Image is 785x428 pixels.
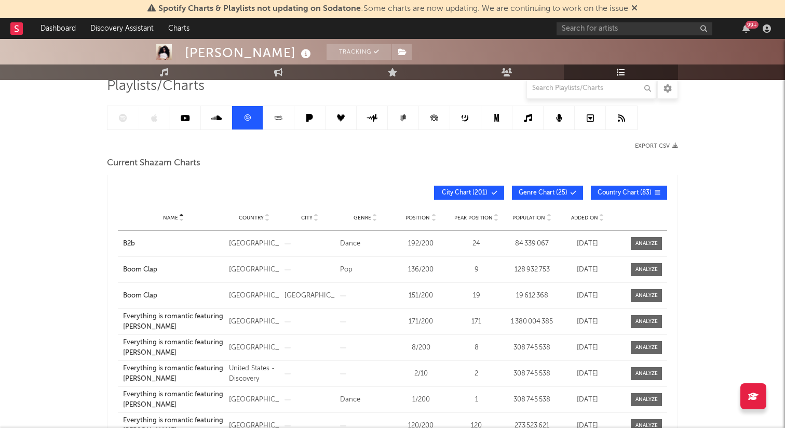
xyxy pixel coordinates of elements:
[123,312,224,332] a: Everything is romantic featuring [PERSON_NAME]
[239,215,264,221] span: Country
[33,18,83,39] a: Dashboard
[451,317,502,327] div: 171
[229,291,279,301] div: [GEOGRAPHIC_DATA]
[229,364,279,384] div: United States - Discovery
[340,395,390,405] div: Dance
[451,343,502,353] div: 8
[598,190,652,196] span: Country Chart ( 83 )
[396,369,446,379] div: 2 / 10
[562,265,613,275] div: [DATE]
[123,364,224,384] a: Everything is romantic featuring [PERSON_NAME]
[507,265,557,275] div: 128 932 753
[451,291,502,301] div: 19
[512,186,583,200] button: Genre Chart(25)
[396,239,446,249] div: 192 / 200
[229,395,279,405] div: [GEOGRAPHIC_DATA]
[746,21,759,29] div: 99 +
[158,5,628,13] span: : Some charts are now updating. We are continuing to work on the issue
[507,239,557,249] div: 84 339 067
[571,215,598,221] span: Added On
[229,317,279,327] div: [GEOGRAPHIC_DATA]
[454,215,493,221] span: Peak Position
[451,369,502,379] div: 2
[83,18,161,39] a: Discovery Assistant
[340,239,390,249] div: Dance
[161,18,197,39] a: Charts
[396,265,446,275] div: 136 / 200
[327,44,391,60] button: Tracking
[123,265,224,275] a: Boom Clap
[396,317,446,327] div: 171 / 200
[396,395,446,405] div: 1 / 200
[562,343,613,353] div: [DATE]
[519,190,567,196] span: Genre Chart ( 25 )
[507,317,557,327] div: 1 380 004 385
[107,157,200,170] span: Current Shazam Charts
[229,265,279,275] div: [GEOGRAPHIC_DATA]
[635,143,678,149] button: Export CSV
[441,190,489,196] span: City Chart ( 201 )
[451,265,502,275] div: 9
[163,215,178,221] span: Name
[507,343,557,353] div: 308 745 538
[562,239,613,249] div: [DATE]
[507,395,557,405] div: 308 745 538
[526,78,656,99] input: Search Playlists/Charts
[434,186,504,200] button: City Chart(201)
[158,5,361,13] span: Spotify Charts & Playlists not updating on Sodatone
[742,24,750,33] button: 99+
[301,215,313,221] span: City
[451,395,502,405] div: 1
[591,186,667,200] button: Country Chart(83)
[631,5,638,13] span: Dismiss
[185,44,314,61] div: [PERSON_NAME]
[340,265,390,275] div: Pop
[123,390,224,410] a: Everything is romantic featuring [PERSON_NAME]
[562,369,613,379] div: [DATE]
[396,343,446,353] div: 8 / 200
[107,80,205,93] span: Playlists/Charts
[229,239,279,249] div: [GEOGRAPHIC_DATA]
[562,291,613,301] div: [DATE]
[507,291,557,301] div: 19 612 368
[507,369,557,379] div: 308 745 538
[354,215,371,221] span: Genre
[123,338,224,358] a: Everything is romantic featuring [PERSON_NAME]
[229,343,279,353] div: [GEOGRAPHIC_DATA]
[123,239,224,249] a: B2b
[562,317,613,327] div: [DATE]
[396,291,446,301] div: 151 / 200
[451,239,502,249] div: 24
[123,291,224,301] a: Boom Clap
[512,215,545,221] span: Population
[285,291,335,301] div: [GEOGRAPHIC_DATA]
[557,22,712,35] input: Search for artists
[405,215,430,221] span: Position
[562,395,613,405] div: [DATE]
